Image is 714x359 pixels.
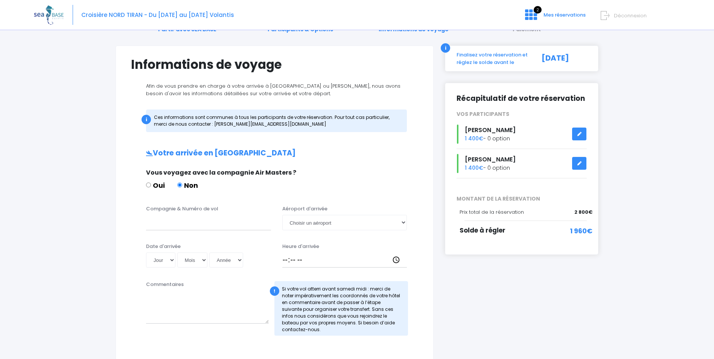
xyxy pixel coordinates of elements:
span: 1 960€ [570,226,592,236]
label: Heure d'arrivée [282,243,319,250]
span: [PERSON_NAME] [465,155,516,164]
label: Commentaires [146,281,184,288]
span: 1 400€ [465,135,483,142]
span: Solde à régler [460,226,505,235]
div: VOS PARTICIPANTS [451,110,592,118]
h2: Récapitulatif de votre réservation [457,94,587,103]
label: Compagnie & Numéro de vol [146,205,218,213]
span: Prix total de la réservation [460,208,524,216]
div: [DATE] [533,51,592,66]
div: ! [270,286,279,296]
span: Mes réservations [543,11,586,18]
h2: Votre arrivée en [GEOGRAPHIC_DATA] [131,149,418,158]
span: Déconnexion [614,12,647,19]
span: 2 [534,6,542,14]
label: Aéroport d'arrivée [282,205,327,213]
div: - 0 option [451,125,592,144]
span: Croisière NORD TIRAN - Du [DATE] au [DATE] Volantis [81,11,234,19]
p: Afin de vous prendre en charge à votre arrivée à [GEOGRAPHIC_DATA] ou [PERSON_NAME], nous avons b... [131,82,418,97]
h1: Informations de voyage [131,57,418,72]
div: Si votre vol atterri avant samedi midi : merci de noter impérativement les coordonnés de votre hô... [274,281,408,336]
span: Vous voyagez avec la compagnie Air Masters ? [146,168,296,177]
div: Finalisez votre réservation et réglez le solde avant le [451,51,533,66]
label: Oui [146,180,165,190]
span: [PERSON_NAME] [465,126,516,134]
input: Oui [146,183,151,187]
span: MONTANT DE LA RÉSERVATION [451,195,592,203]
label: Date d'arrivée [146,243,181,250]
input: Non [177,183,182,187]
span: 1 400€ [465,164,483,172]
label: Non [177,180,198,190]
div: Ces informations sont communes à tous les participants de votre réservation. Pour tout cas partic... [146,110,407,132]
div: - 0 option [451,154,592,173]
div: i [142,115,151,124]
div: i [441,43,450,53]
span: 2 800€ [574,208,592,216]
a: 2 Mes réservations [519,14,590,21]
